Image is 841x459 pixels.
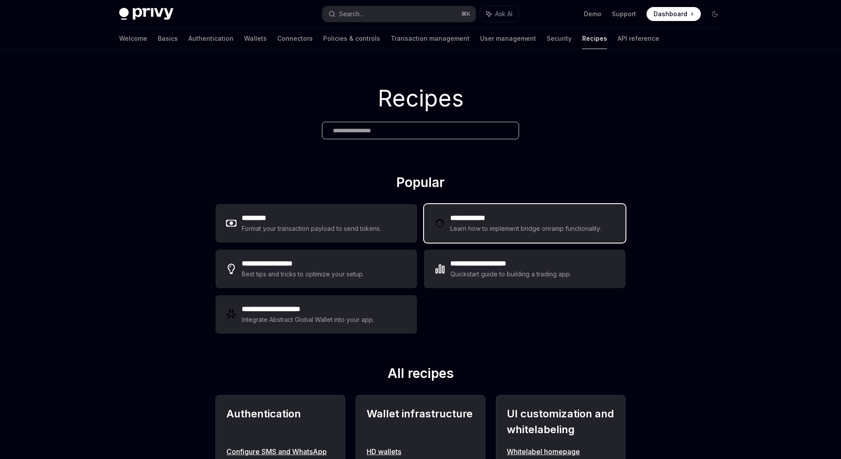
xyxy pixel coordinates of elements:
[339,9,364,19] div: Search...
[450,223,604,234] div: Learn how to implement bridge onramp functionality.
[158,28,178,49] a: Basics
[322,6,476,22] button: Search...⌘K
[242,223,382,234] div: Format your transaction payload to send tokens.
[367,406,474,438] h2: Wallet infrastructure
[612,10,636,18] a: Support
[507,446,615,457] a: Whitelabel homepage
[461,11,470,18] span: ⌘ K
[582,28,607,49] a: Recipes
[367,446,474,457] a: HD wallets
[216,204,417,243] a: **** ****Format your transaction payload to send tokens.
[277,28,313,49] a: Connectors
[323,28,380,49] a: Policies & controls
[647,7,701,21] a: Dashboard
[618,28,659,49] a: API reference
[547,28,572,49] a: Security
[424,204,625,243] a: **** **** ***Learn how to implement bridge onramp functionality.
[480,6,519,22] button: Ask AI
[654,10,687,18] span: Dashboard
[188,28,233,49] a: Authentication
[480,28,536,49] a: User management
[450,269,572,279] div: Quickstart guide to building a trading app.
[507,406,615,438] h2: UI customization and whitelabeling
[242,314,375,325] div: Integrate Abstract Global Wallet into your app.
[584,10,601,18] a: Demo
[226,406,334,438] h2: Authentication
[708,7,722,21] button: Toggle dark mode
[242,269,365,279] div: Best tips and tricks to optimize your setup.
[495,10,512,18] span: Ask AI
[119,8,173,20] img: dark logo
[216,174,625,194] h2: Popular
[244,28,267,49] a: Wallets
[119,28,147,49] a: Welcome
[216,365,625,385] h2: All recipes
[391,28,470,49] a: Transaction management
